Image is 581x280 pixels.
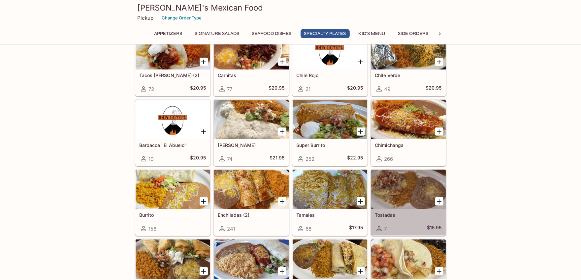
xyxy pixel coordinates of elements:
[395,29,432,38] button: Side Orders
[435,127,443,136] button: Add Chimichanga
[270,155,285,163] h5: $21.95
[136,170,210,209] div: Burrito
[292,169,368,236] a: Tamales68$17.95
[200,197,208,206] button: Add Burrito
[371,30,446,70] div: Chile Verde
[149,156,154,162] span: 10
[357,127,365,136] button: Add Super Burrito
[371,169,446,236] a: Tostadas7$15.95
[371,100,446,139] div: Chimichanga
[435,197,443,206] button: Add Tostadas
[218,212,285,218] h5: Enchiladas (2)
[375,212,442,218] h5: Tostadas
[306,86,311,92] span: 21
[355,29,389,38] button: Kid's Menu
[426,85,442,93] h5: $20.95
[214,100,289,139] div: Fajita Burrito
[306,156,315,162] span: 252
[375,142,442,148] h5: Chimichanga
[278,127,286,136] button: Add Fajita Burrito
[278,267,286,275] button: Add Combination Plate - 2 Choices
[214,239,289,279] div: Combination Plate - 2 Choices
[301,29,350,38] button: Specialty Plates
[159,13,205,23] button: Change Order Type
[293,100,367,139] div: Super Burrito
[427,225,442,233] h5: $15.95
[190,155,206,163] h5: $20.95
[151,29,186,38] button: Appetizers
[214,30,289,70] div: Carnitas
[135,169,210,236] a: Burrito156
[292,30,368,96] a: Chile Rojo21$20.95
[349,225,363,233] h5: $17.95
[248,29,295,38] button: Seafood Dishes
[140,72,206,78] h5: Tacos [PERSON_NAME] (2)
[384,226,387,232] span: 7
[292,99,368,166] a: Super Burrito252$22.95
[136,30,210,70] div: Tacos Don Goyo (2)
[371,30,446,96] a: Chile Verde49$20.95
[435,267,443,275] button: Add Tacos (2)
[306,226,312,232] span: 68
[357,267,365,275] button: Add Combination Plate - 3 Choices
[135,99,210,166] a: Barbacoa "El Abuelo"10$20.95
[138,3,444,13] h3: [PERSON_NAME]'s Mexican Food
[227,86,233,92] span: 77
[269,85,285,93] h5: $20.95
[191,29,243,38] button: Signature Salads
[384,86,391,92] span: 49
[218,142,285,148] h5: [PERSON_NAME]
[375,72,442,78] h5: Chile Verde
[200,58,208,66] button: Add Tacos Don Goyo (2)
[293,30,367,70] div: Chile Rojo
[214,99,289,166] a: [PERSON_NAME]74$21.95
[278,197,286,206] button: Add Enchiladas (2)
[190,85,206,93] h5: $20.95
[140,142,206,148] h5: Barbacoa "El Abuelo"
[297,212,363,218] h5: Tamales
[293,170,367,209] div: Tamales
[200,127,208,136] button: Add Barbacoa "El Abuelo"
[218,72,285,78] h5: Carnitas
[214,169,289,236] a: Enchiladas (2)241
[435,58,443,66] button: Add Chile Verde
[227,226,236,232] span: 241
[278,58,286,66] button: Add Carnitas
[214,170,289,209] div: Enchiladas (2)
[371,99,446,166] a: Chimichanga266
[371,170,446,209] div: Tostadas
[136,239,210,279] div: Flautas
[384,156,393,162] span: 266
[149,86,154,92] span: 72
[214,30,289,96] a: Carnitas77$20.95
[149,226,157,232] span: 156
[297,142,363,148] h5: Super Burrito
[297,72,363,78] h5: Chile Rojo
[135,30,210,96] a: Tacos [PERSON_NAME] (2)72$20.95
[200,267,208,275] button: Add Flautas
[347,85,363,93] h5: $20.95
[357,197,365,206] button: Add Tamales
[138,15,154,21] p: Pickup
[357,58,365,66] button: Add Chile Rojo
[140,212,206,218] h5: Burrito
[293,239,367,279] div: Combination Plate - 3 Choices
[371,239,446,279] div: Tacos (2)
[347,155,363,163] h5: $22.95
[136,100,210,139] div: Barbacoa "El Abuelo"
[227,156,233,162] span: 74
